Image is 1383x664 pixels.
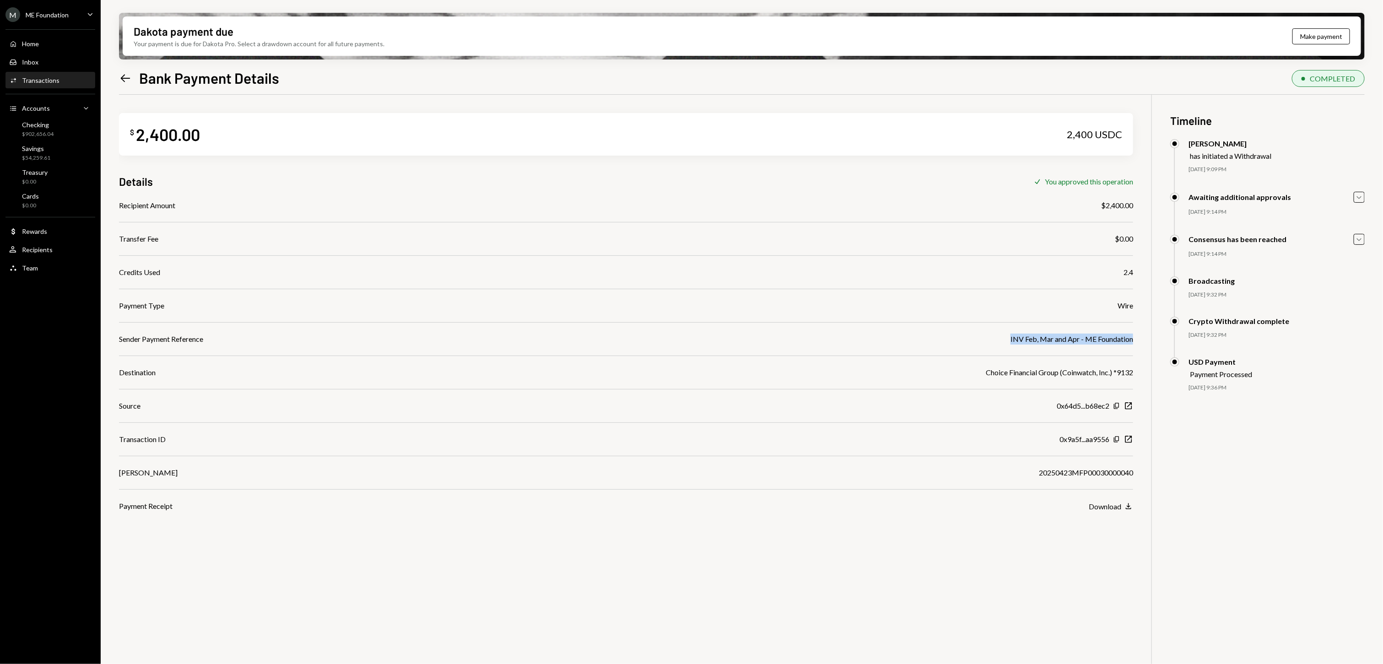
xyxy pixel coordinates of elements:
div: has initiated a Withdrawal [1190,151,1271,160]
div: M [5,7,20,22]
div: 20250423MFP00030000040 [1039,467,1133,478]
div: Download [1089,502,1121,511]
div: [DATE] 9:36 PM [1189,384,1365,392]
div: Inbox [22,58,38,66]
div: Crypto Withdrawal complete [1189,317,1289,325]
a: Rewards [5,223,95,239]
div: Recipient Amount [119,200,175,211]
div: Savings [22,145,50,152]
div: $902,656.04 [22,130,54,138]
div: 0x9a5f...aa9556 [1059,434,1109,445]
div: $ [130,128,134,137]
button: Make payment [1292,28,1350,44]
a: Accounts [5,100,95,116]
div: Transaction ID [119,434,166,445]
div: Payment Processed [1190,370,1252,378]
a: Home [5,35,95,52]
a: Cards$0.00 [5,189,95,211]
div: Your payment is due for Dakota Pro. Select a drawdown account for all future payments. [134,39,384,49]
div: ME Foundation [26,11,69,19]
a: Recipients [5,241,95,258]
div: INV Feb, Mar and Apr - ME Foundation [1010,334,1133,345]
div: [PERSON_NAME] [1189,139,1271,148]
div: 2.4 [1124,267,1133,278]
h1: Bank Payment Details [139,69,279,87]
div: Dakota payment due [134,24,233,39]
a: Checking$902,656.04 [5,118,95,140]
div: Source [119,400,140,411]
div: Rewards [22,227,47,235]
div: Sender Payment Reference [119,334,203,345]
a: Inbox [5,54,95,70]
div: Cards [22,192,39,200]
div: Destination [119,367,156,378]
div: Payment Type [119,300,164,311]
div: Payment Receipt [119,501,173,512]
div: $2,400.00 [1101,200,1133,211]
div: Consensus has been reached [1189,235,1286,243]
button: Download [1089,502,1133,512]
div: Transactions [22,76,59,84]
div: Treasury [22,168,48,176]
div: [PERSON_NAME] [119,467,178,478]
div: Team [22,264,38,272]
div: Wire [1118,300,1133,311]
div: [DATE] 9:14 PM [1189,250,1365,258]
div: Awaiting additional approvals [1189,193,1291,201]
div: COMPLETED [1310,74,1355,83]
div: 2,400 USDC [1067,128,1122,141]
a: Team [5,259,95,276]
div: $0.00 [1115,233,1133,244]
div: $0.00 [22,202,39,210]
div: $0.00 [22,178,48,186]
div: [DATE] 9:14 PM [1189,208,1365,216]
div: Credits Used [119,267,160,278]
div: 0x64d5...b68ec2 [1057,400,1109,411]
div: [DATE] 9:32 PM [1189,291,1365,299]
div: [DATE] 9:32 PM [1189,331,1365,339]
h3: Timeline [1170,113,1365,128]
div: Checking [22,121,54,129]
div: 2,400.00 [136,124,200,145]
div: Home [22,40,39,48]
a: Savings$54,259.61 [5,142,95,164]
a: Transactions [5,72,95,88]
div: [DATE] 9:09 PM [1189,166,1365,173]
h3: Details [119,174,153,189]
div: $54,259.61 [22,154,50,162]
div: Choice Financial Group (Coinwatch, Inc.) *9132 [986,367,1133,378]
a: Treasury$0.00 [5,166,95,188]
div: USD Payment [1189,357,1252,366]
div: Broadcasting [1189,276,1235,285]
div: Recipients [22,246,53,254]
div: You approved this operation [1045,177,1133,186]
div: Accounts [22,104,50,112]
div: Transfer Fee [119,233,158,244]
